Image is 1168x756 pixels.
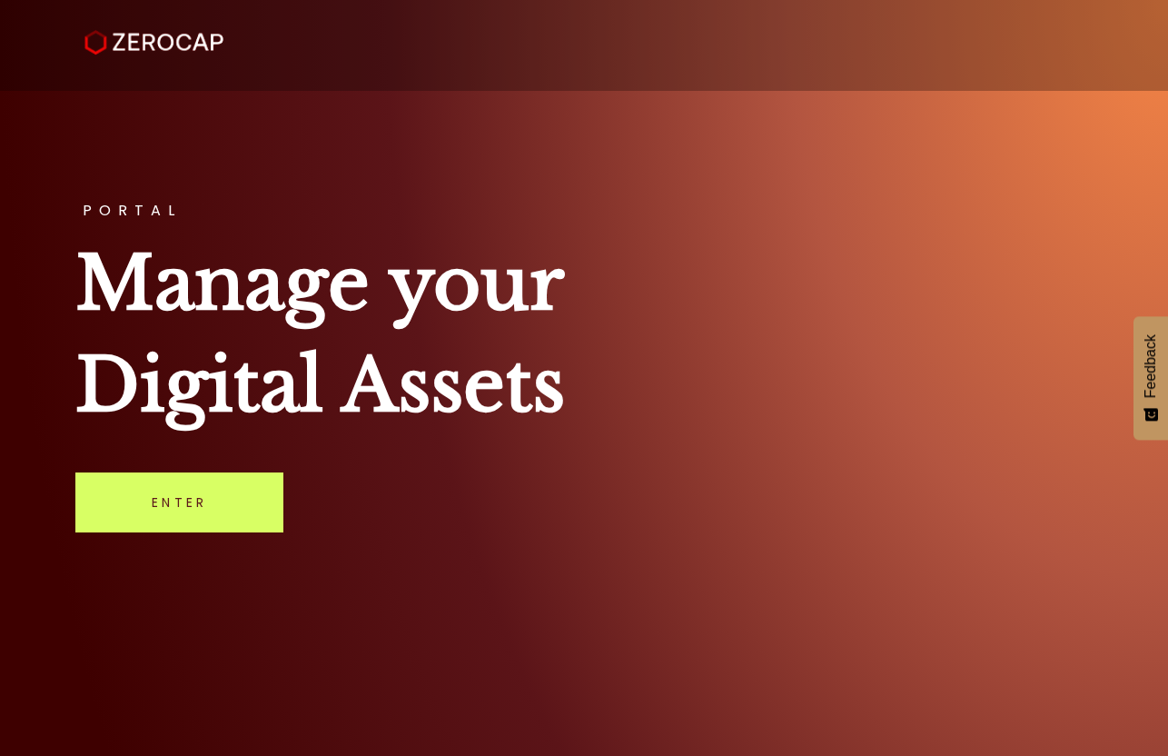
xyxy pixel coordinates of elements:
[1143,334,1159,398] span: Feedback
[1133,316,1168,440] button: Feedback - Show survey
[75,233,1093,436] h1: Manage your Digital Assets
[84,30,223,55] img: ZeroCap
[75,204,1093,218] h3: PORTAL
[75,472,283,532] a: Enter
